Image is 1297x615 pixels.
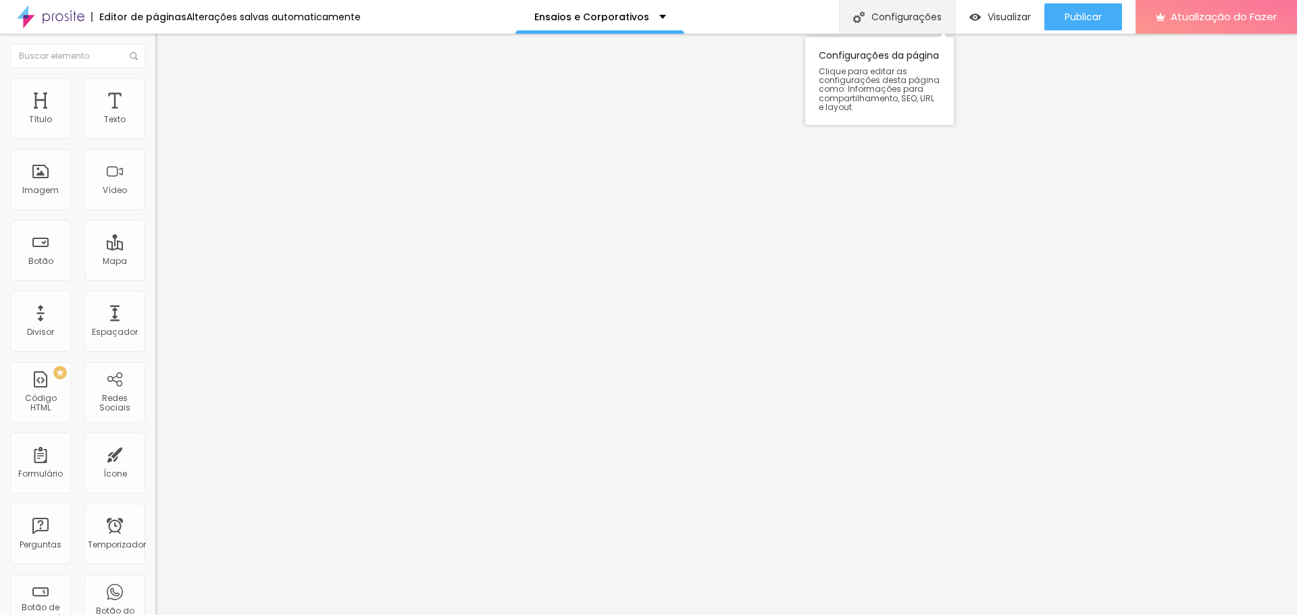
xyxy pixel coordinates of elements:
[99,10,186,24] font: Editor de páginas
[29,113,52,125] font: Título
[853,11,865,23] img: Ícone
[28,255,53,267] font: Botão
[22,184,59,196] font: Imagem
[956,3,1044,30] button: Visualizar
[18,468,63,479] font: Formulário
[103,468,127,479] font: Ícone
[20,539,61,550] font: Perguntas
[969,11,981,23] img: view-1.svg
[27,326,54,338] font: Divisor
[92,326,138,338] font: Espaçador
[88,539,146,550] font: Temporizador
[10,44,145,68] input: Buscar elemento
[871,10,942,24] font: Configurações
[186,10,361,24] font: Alterações salvas automaticamente
[1065,10,1102,24] font: Publicar
[25,392,57,413] font: Código HTML
[99,392,130,413] font: Redes Sociais
[103,255,127,267] font: Mapa
[988,10,1031,24] font: Visualizar
[534,10,649,24] font: Ensaios e Corporativos
[1171,9,1277,24] font: Atualização do Fazer
[130,52,138,60] img: Ícone
[104,113,126,125] font: Texto
[1044,3,1122,30] button: Publicar
[103,184,127,196] font: Vídeo
[819,65,940,113] font: Clique para editar as configurações desta página como: Informações para compartilhamento, SEO, UR...
[819,49,939,62] font: Configurações da página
